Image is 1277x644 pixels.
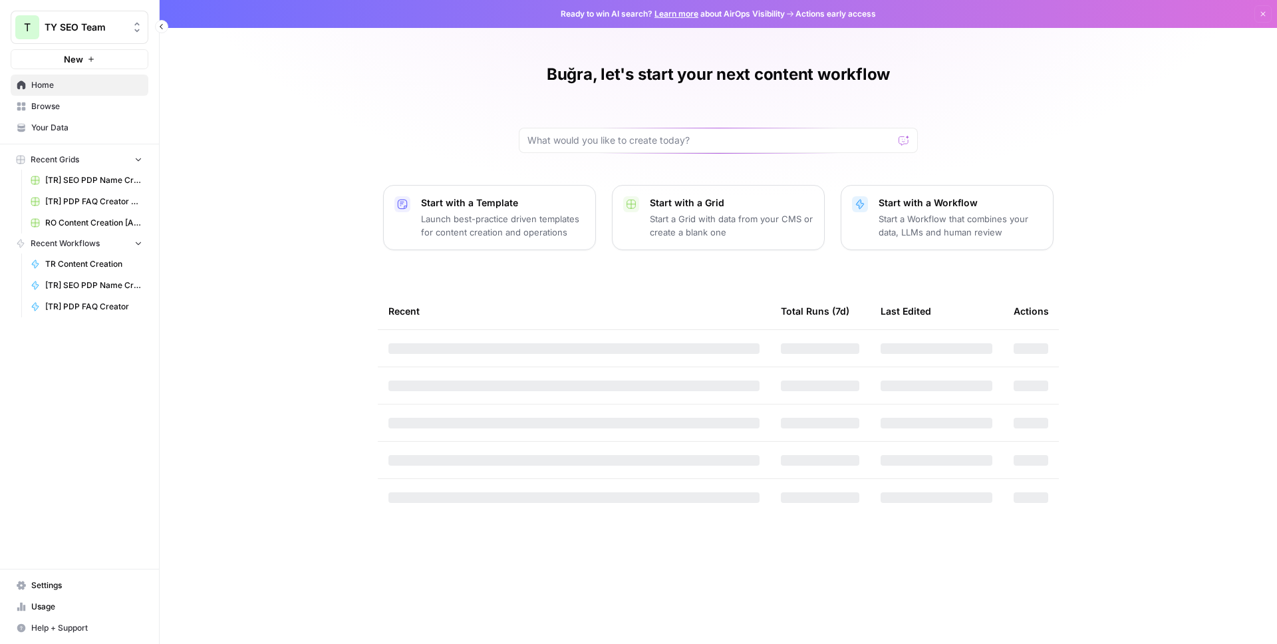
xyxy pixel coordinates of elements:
p: Start with a Grid [650,196,813,210]
p: Start with a Workflow [879,196,1042,210]
a: Usage [11,596,148,617]
a: [TR] PDP FAQ Creator Grid [25,191,148,212]
a: Home [11,75,148,96]
span: New [64,53,83,66]
button: Help + Support [11,617,148,639]
input: What would you like to create today? [527,134,893,147]
span: RO Content Creation [Anil] w/o Google Scrape Grid [45,217,142,229]
span: Ready to win AI search? about AirOps Visibility [561,8,785,20]
a: Learn more [654,9,698,19]
span: Recent Workflows [31,238,100,249]
span: Actions early access [795,8,876,20]
span: T [24,19,31,35]
a: [TR] SEO PDP Name Creation [25,275,148,296]
a: RO Content Creation [Anil] w/o Google Scrape Grid [25,212,148,234]
span: [TR] PDP FAQ Creator [45,301,142,313]
span: [TR] PDP FAQ Creator Grid [45,196,142,208]
span: Help + Support [31,622,142,634]
a: [TR] PDP FAQ Creator [25,296,148,317]
button: Start with a GridStart a Grid with data from your CMS or create a blank one [612,185,825,250]
a: TR Content Creation [25,253,148,275]
span: TR Content Creation [45,258,142,270]
p: Start a Grid with data from your CMS or create a blank one [650,212,813,239]
span: Recent Grids [31,154,79,166]
p: Start with a Template [421,196,585,210]
button: Recent Grids [11,150,148,170]
h1: Buğra, let's start your next content workflow [547,64,890,85]
span: Usage [31,601,142,613]
a: [TR] SEO PDP Name Creation Grid [25,170,148,191]
span: Settings [31,579,142,591]
span: Home [31,79,142,91]
button: Start with a WorkflowStart a Workflow that combines your data, LLMs and human review [841,185,1054,250]
p: Start a Workflow that combines your data, LLMs and human review [879,212,1042,239]
button: New [11,49,148,69]
div: Total Runs (7d) [781,293,849,329]
a: Your Data [11,117,148,138]
p: Launch best-practice driven templates for content creation and operations [421,212,585,239]
span: [TR] SEO PDP Name Creation [45,279,142,291]
button: Recent Workflows [11,234,148,253]
a: Settings [11,575,148,596]
span: Your Data [31,122,142,134]
span: [TR] SEO PDP Name Creation Grid [45,174,142,186]
div: Actions [1014,293,1049,329]
button: Workspace: TY SEO Team [11,11,148,44]
div: Recent [388,293,760,329]
a: Browse [11,96,148,117]
div: Last Edited [881,293,931,329]
button: Start with a TemplateLaunch best-practice driven templates for content creation and operations [383,185,596,250]
span: TY SEO Team [45,21,125,34]
span: Browse [31,100,142,112]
